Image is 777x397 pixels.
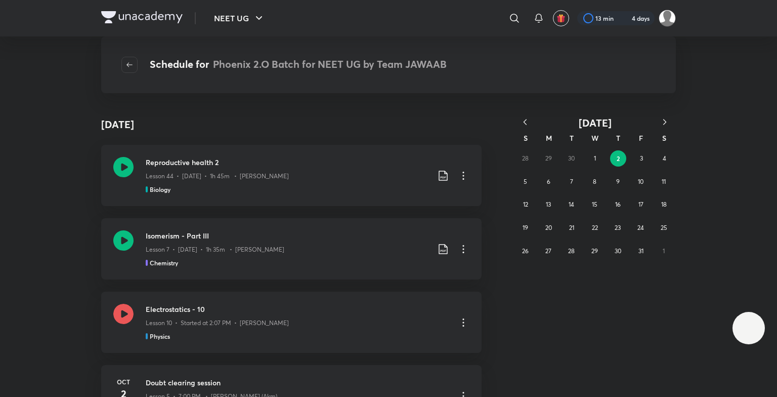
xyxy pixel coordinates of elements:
[556,14,566,23] img: avatar
[661,224,667,231] abbr: October 25, 2025
[547,178,550,185] abbr: October 6, 2025
[659,10,676,27] img: shruti gupta
[564,220,580,236] button: October 21, 2025
[617,154,620,163] abbr: October 2, 2025
[540,243,556,259] button: October 27, 2025
[587,220,603,236] button: October 22, 2025
[661,201,667,208] abbr: October 18, 2025
[101,292,482,353] a: Electrostatics - 10Lesson 10 • Started at 2:07 PM • [PERSON_NAME]Physics
[101,117,134,132] h4: [DATE]
[633,150,650,167] button: October 3, 2025
[593,178,596,185] abbr: October 8, 2025
[101,218,482,280] a: Isomerism - Part IIILesson 7 • [DATE] • 1h 35m • [PERSON_NAME]Chemistry
[663,154,666,162] abbr: October 4, 2025
[633,174,649,190] button: October 10, 2025
[150,185,170,194] h5: Biology
[640,154,643,162] abbr: October 3, 2025
[517,243,534,259] button: October 26, 2025
[610,174,626,190] button: October 9, 2025
[579,116,612,130] span: [DATE]
[208,8,271,28] button: NEET UG
[616,133,620,143] abbr: Thursday
[146,230,429,241] h3: Isomerism - Part III
[570,178,573,185] abbr: October 7, 2025
[146,304,449,314] h3: Electrostatics - 10
[638,247,643,255] abbr: October 31, 2025
[553,10,569,26] button: avatar
[213,57,447,71] span: Phoenix 2.O Batch for NEET UG by Team JAWAAB
[637,224,644,231] abbr: October 24, 2025
[517,196,534,213] button: October 12, 2025
[523,201,528,208] abbr: October 12, 2025
[620,13,630,23] img: streak
[113,377,134,386] h6: Oct
[101,145,482,206] a: Reproductive health 2Lesson 44 • [DATE] • 1h 45m • [PERSON_NAME]Biology
[101,11,183,26] a: Company Logo
[146,172,289,181] p: Lesson 44 • [DATE] • 1h 45m • [PERSON_NAME]
[591,247,598,255] abbr: October 29, 2025
[656,196,672,213] button: October 18, 2025
[523,224,528,231] abbr: October 19, 2025
[615,224,621,231] abbr: October 23, 2025
[594,154,596,162] abbr: October 1, 2025
[587,150,603,167] button: October 1, 2025
[610,196,626,213] button: October 16, 2025
[564,174,580,190] button: October 7, 2025
[662,178,666,185] abbr: October 11, 2025
[517,220,534,236] button: October 19, 2025
[616,178,620,185] abbr: October 9, 2025
[615,201,621,208] abbr: October 16, 2025
[568,247,575,255] abbr: October 28, 2025
[633,196,649,213] button: October 17, 2025
[570,133,574,143] abbr: Tuesday
[540,220,556,236] button: October 20, 2025
[569,201,574,208] abbr: October 14, 2025
[517,174,534,190] button: October 5, 2025
[146,157,429,168] h3: Reproductive health 2
[587,174,603,190] button: October 8, 2025
[546,201,551,208] abbr: October 13, 2025
[545,224,552,231] abbr: October 20, 2025
[150,57,447,73] h4: Schedule for
[633,243,649,259] button: October 31, 2025
[591,133,598,143] abbr: Wednesday
[146,319,289,328] p: Lesson 10 • Started at 2:07 PM • [PERSON_NAME]
[633,220,649,236] button: October 24, 2025
[564,243,580,259] button: October 28, 2025
[615,247,621,255] abbr: October 30, 2025
[656,174,672,190] button: October 11, 2025
[639,133,643,143] abbr: Friday
[546,133,552,143] abbr: Monday
[662,133,666,143] abbr: Saturday
[656,220,672,236] button: October 25, 2025
[101,11,183,23] img: Company Logo
[536,116,654,129] button: [DATE]
[150,332,170,341] h5: Physics
[610,150,626,167] button: October 2, 2025
[540,174,556,190] button: October 6, 2025
[610,220,626,236] button: October 23, 2025
[592,201,597,208] abbr: October 15, 2025
[656,150,672,167] button: October 4, 2025
[540,196,556,213] button: October 13, 2025
[522,247,529,255] abbr: October 26, 2025
[146,245,284,254] p: Lesson 7 • [DATE] • 1h 35m • [PERSON_NAME]
[610,243,626,259] button: October 30, 2025
[638,201,643,208] abbr: October 17, 2025
[150,258,178,267] h5: Chemistry
[587,196,603,213] button: October 15, 2025
[545,247,551,255] abbr: October 27, 2025
[569,224,574,231] abbr: October 21, 2025
[524,133,528,143] abbr: Sunday
[592,224,598,231] abbr: October 22, 2025
[638,178,643,185] abbr: October 10, 2025
[524,178,527,185] abbr: October 5, 2025
[743,322,755,334] img: ttu
[146,377,449,388] h3: Doubt clearing session
[564,196,580,213] button: October 14, 2025
[587,243,603,259] button: October 29, 2025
